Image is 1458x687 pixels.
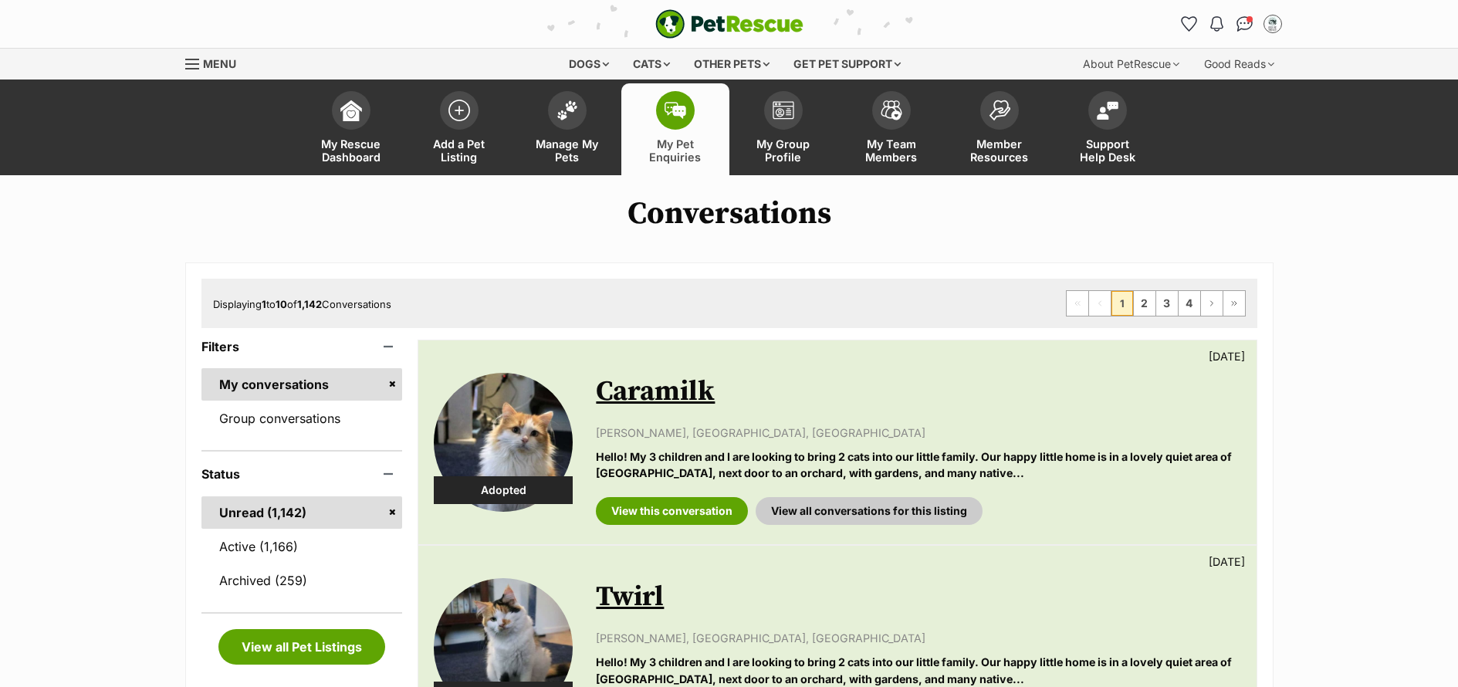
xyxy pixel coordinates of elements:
[596,630,1240,646] p: [PERSON_NAME], [GEOGRAPHIC_DATA], [GEOGRAPHIC_DATA]
[1265,16,1280,32] img: Belle Vie Animal Rescue profile pic
[596,425,1240,441] p: [PERSON_NAME], [GEOGRAPHIC_DATA], [GEOGRAPHIC_DATA]
[213,298,391,310] span: Displaying to of Conversations
[340,100,362,121] img: dashboard-icon-eb2f2d2d3e046f16d808141f083e7271f6b2e854fb5c12c21221c1fb7104beca.svg
[513,83,621,175] a: Manage My Pets
[316,137,386,164] span: My Rescue Dashboard
[201,496,403,529] a: Unread (1,142)
[749,137,818,164] span: My Group Profile
[773,101,794,120] img: group-profile-icon-3fa3cf56718a62981997c0bc7e787c4b2cf8bcc04b72c1350f741eb67cf2f40e.svg
[558,49,620,80] div: Dogs
[425,137,494,164] span: Add a Pet Listing
[1193,49,1285,80] div: Good Reads
[756,497,983,525] a: View all conversations for this listing
[1134,291,1155,316] a: Page 2
[201,467,403,481] header: Status
[596,497,748,525] a: View this conversation
[533,137,602,164] span: Manage My Pets
[655,9,803,39] a: PetRescue
[262,298,266,310] strong: 1
[596,448,1240,482] p: Hello! My 3 children and I are looking to bring 2 cats into our little family. Our happy little h...
[1067,291,1088,316] span: First page
[729,83,837,175] a: My Group Profile
[621,83,729,175] a: My Pet Enquiries
[1260,12,1285,36] button: My account
[857,137,926,164] span: My Team Members
[185,49,247,76] a: Menu
[1072,49,1190,80] div: About PetRescue
[201,564,403,597] a: Archived (259)
[881,100,902,120] img: team-members-icon-5396bd8760b3fe7c0b43da4ab00e1e3bb1a5d9ba89233759b79545d2d3fc5d0d.svg
[641,137,710,164] span: My Pet Enquiries
[965,137,1034,164] span: Member Resources
[665,102,686,119] img: pet-enquiries-icon-7e3ad2cf08bfb03b45e93fb7055b45f3efa6380592205ae92323e6603595dc1f.svg
[655,9,803,39] img: logo-e224e6f780fb5917bec1dbf3a21bbac754714ae5b6737aabdf751b685950b380.svg
[1177,12,1285,36] ul: Account quick links
[1054,83,1162,175] a: Support Help Desk
[201,402,403,435] a: Group conversations
[622,49,681,80] div: Cats
[434,476,573,504] div: Adopted
[1097,101,1118,120] img: help-desk-icon-fdf02630f3aa405de69fd3d07c3f3aa587a6932b1a1747fa1d2bba05be0121f9.svg
[1233,12,1257,36] a: Conversations
[1089,291,1111,316] span: Previous page
[683,49,780,80] div: Other pets
[203,57,236,70] span: Menu
[276,298,287,310] strong: 10
[1223,291,1245,316] a: Last page
[1209,553,1245,570] p: [DATE]
[297,83,405,175] a: My Rescue Dashboard
[405,83,513,175] a: Add a Pet Listing
[1210,16,1223,32] img: notifications-46538b983faf8c2785f20acdc204bb7945ddae34d4c08c2a6579f10ce5e182be.svg
[1156,291,1178,316] a: Page 3
[596,374,715,409] a: Caramilk
[1209,348,1245,364] p: [DATE]
[989,100,1010,120] img: member-resources-icon-8e73f808a243e03378d46382f2149f9095a855e16c252ad45f914b54edf8863c.svg
[201,340,403,354] header: Filters
[837,83,946,175] a: My Team Members
[1177,12,1202,36] a: Favourites
[201,530,403,563] a: Active (1,166)
[596,654,1240,687] p: Hello! My 3 children and I are looking to bring 2 cats into our little family. Our happy little h...
[448,100,470,121] img: add-pet-listing-icon-0afa8454b4691262ce3f59096e99ab1cd57d4a30225e0717b998d2c9b9846f56.svg
[1201,291,1223,316] a: Next page
[596,580,664,614] a: Twirl
[1066,290,1246,316] nav: Pagination
[946,83,1054,175] a: Member Resources
[1236,16,1253,32] img: chat-41dd97257d64d25036548639549fe6c8038ab92f7586957e7f3b1b290dea8141.svg
[1073,137,1142,164] span: Support Help Desk
[1205,12,1230,36] button: Notifications
[297,298,322,310] strong: 1,142
[1111,291,1133,316] span: Page 1
[201,368,403,401] a: My conversations
[556,100,578,120] img: manage-my-pets-icon-02211641906a0b7f246fdf0571729dbe1e7629f14944591b6c1af311fb30b64b.svg
[1179,291,1200,316] a: Page 4
[218,629,385,665] a: View all Pet Listings
[434,373,573,512] img: Caramilk
[783,49,912,80] div: Get pet support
